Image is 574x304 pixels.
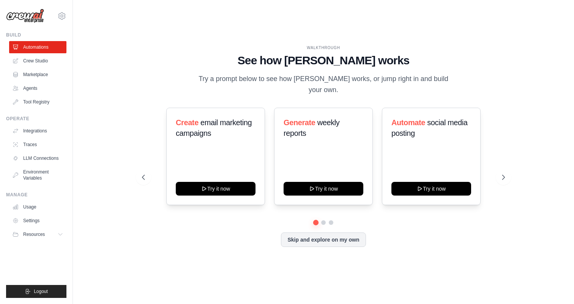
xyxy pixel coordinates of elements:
button: Try it now [391,182,471,196]
a: Crew Studio [9,55,66,67]
a: Agents [9,82,66,94]
button: Try it now [284,182,363,196]
span: Create [176,118,199,127]
p: Try a prompt below to see how [PERSON_NAME] works, or jump right in and build your own. [196,73,451,96]
span: Logout [34,288,48,294]
div: Operate [6,116,66,122]
img: Logo [6,9,44,23]
a: Integrations [9,125,66,137]
a: Traces [9,138,66,151]
button: Skip and explore on my own [281,232,366,247]
div: Build [6,32,66,38]
span: Generate [284,118,315,127]
a: Usage [9,201,66,213]
button: Resources [9,228,66,240]
a: Marketplace [9,68,66,81]
span: weekly reports [284,118,339,137]
a: Environment Variables [9,166,66,184]
a: LLM Connections [9,152,66,164]
button: Try it now [176,182,255,196]
span: email marketing campaigns [176,118,252,137]
h1: See how [PERSON_NAME] works [142,54,505,67]
button: Logout [6,285,66,298]
div: WALKTHROUGH [142,45,505,51]
span: Automate [391,118,425,127]
span: social media posting [391,118,468,137]
a: Settings [9,215,66,227]
span: Resources [23,231,45,237]
a: Automations [9,41,66,53]
a: Tool Registry [9,96,66,108]
div: Manage [6,192,66,198]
